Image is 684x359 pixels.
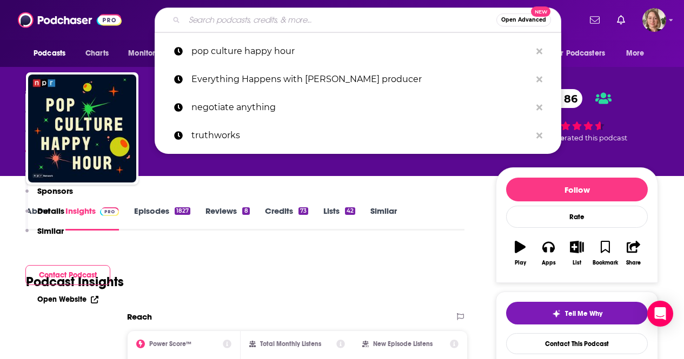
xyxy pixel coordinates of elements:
[298,207,308,215] div: 73
[591,234,619,273] button: Bookmark
[134,206,190,231] a: Episodes1827
[242,207,249,215] div: 8
[155,8,561,32] div: Search podcasts, credits, & more...
[613,11,629,29] a: Show notifications dropdown
[128,46,167,61] span: Monitoring
[546,43,621,64] button: open menu
[191,65,531,93] p: Everything Happens with Kate Bowler producer
[373,340,433,348] h2: New Episode Listens
[501,17,546,23] span: Open Advanced
[620,234,648,273] button: Share
[553,46,605,61] span: For Podcasters
[647,301,673,327] div: Open Intercom Messenger
[552,309,561,318] img: tell me why sparkle
[565,309,602,318] span: Tell Me Why
[515,260,526,266] div: Play
[191,93,531,121] p: negotiate anything
[642,8,666,32] span: Logged in as AriFortierPr
[184,11,496,29] input: Search podcasts, credits, & more...
[25,226,64,246] button: Similar
[127,311,152,322] h2: Reach
[563,234,591,273] button: List
[205,206,249,231] a: Reviews8
[191,37,531,65] p: pop culture happy hour
[155,65,561,93] a: Everything Happens with [PERSON_NAME] producer
[553,89,583,108] span: 86
[573,260,581,266] div: List
[496,82,658,149] div: 86 30 peoplerated this podcast
[155,37,561,65] a: pop culture happy hour
[619,43,658,64] button: open menu
[586,11,604,29] a: Show notifications dropdown
[370,206,397,231] a: Similar
[542,260,556,266] div: Apps
[506,234,534,273] button: Play
[506,302,648,324] button: tell me why sparkleTell Me Why
[626,260,641,266] div: Share
[25,206,64,226] button: Details
[260,340,321,348] h2: Total Monthly Listens
[345,207,355,215] div: 42
[78,43,115,64] a: Charts
[565,134,627,142] span: rated this podcast
[34,46,65,61] span: Podcasts
[531,6,550,17] span: New
[25,265,110,285] button: Contact Podcast
[506,206,648,228] div: Rate
[155,93,561,121] a: negotiate anything
[506,333,648,354] a: Contact This Podcast
[642,8,666,32] img: User Profile
[37,206,64,216] p: Details
[506,178,648,201] button: Follow
[18,10,122,30] img: Podchaser - Follow, Share and Rate Podcasts
[121,43,181,64] button: open menu
[175,207,190,215] div: 1827
[534,234,562,273] button: Apps
[28,74,136,182] img: Pop Culture Happy Hour
[37,226,64,236] p: Similar
[265,206,308,231] a: Credits73
[26,43,79,64] button: open menu
[542,89,583,108] a: 86
[626,46,645,61] span: More
[37,295,98,304] a: Open Website
[85,46,109,61] span: Charts
[155,121,561,150] a: truthworks
[496,13,551,26] button: Open AdvancedNew
[323,206,355,231] a: Lists42
[149,340,191,348] h2: Power Score™
[191,121,531,150] p: truthworks
[642,8,666,32] button: Show profile menu
[593,260,618,266] div: Bookmark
